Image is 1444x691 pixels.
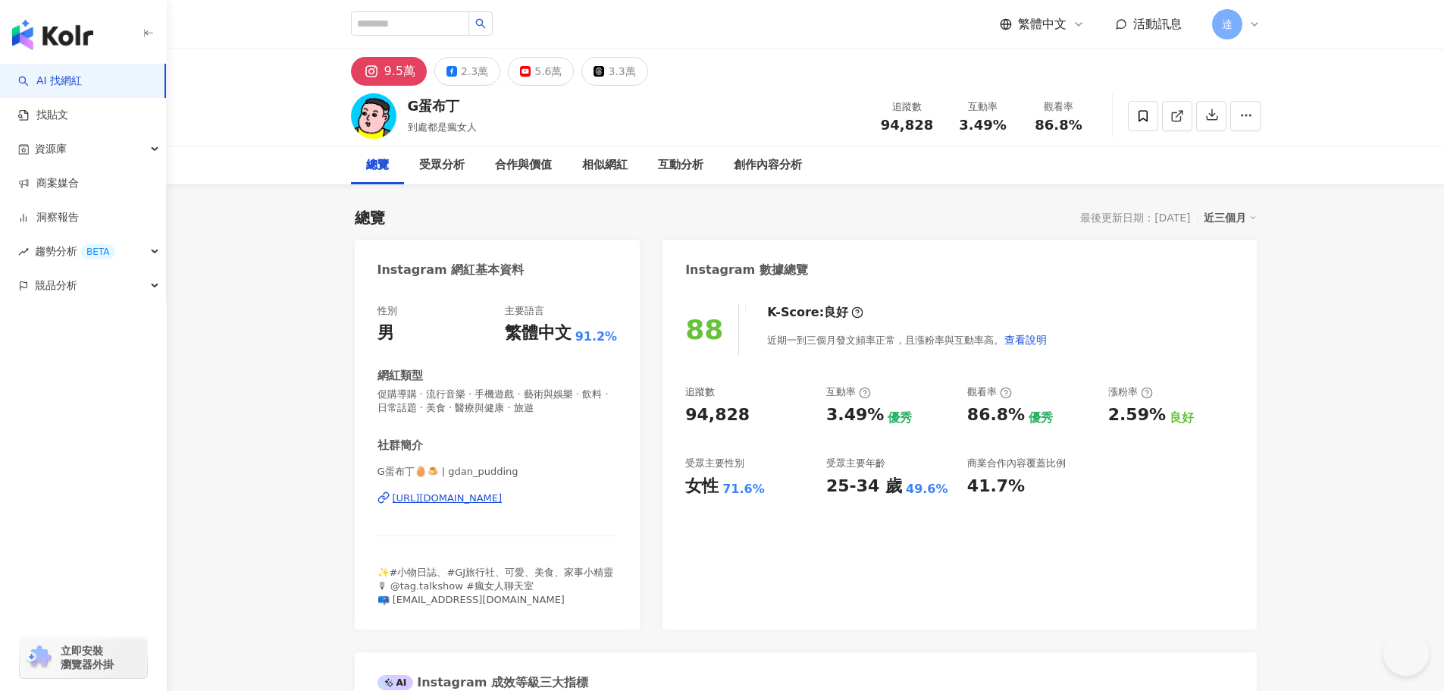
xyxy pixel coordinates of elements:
[959,118,1006,133] span: 3.49%
[685,385,715,399] div: 追蹤數
[608,61,635,82] div: 3.3萬
[826,404,884,427] div: 3.49%
[495,156,552,174] div: 合作與價值
[1222,16,1233,33] span: 達
[582,156,628,174] div: 相似網紅
[12,20,93,50] img: logo
[377,492,618,505] a: [URL][DOMAIN_NAME]
[384,61,415,82] div: 9.5萬
[408,121,477,133] span: 到處都是瘋女人
[377,368,423,384] div: 網紅類型
[351,57,427,86] button: 9.5萬
[734,156,802,174] div: 創作內容分析
[824,304,848,321] div: 良好
[967,385,1012,399] div: 觀看率
[1080,212,1190,224] div: 最後更新日期：[DATE]
[534,61,562,82] div: 5.6萬
[377,388,618,415] span: 促購導購 · 流行音樂 · 手機遊戲 · 藝術與娛樂 · 飲料 · 日常話題 · 美食 · 醫療與健康 · 旅遊
[826,457,885,470] div: 受眾主要年齡
[722,481,765,498] div: 71.6%
[35,269,77,303] span: 競品分析
[685,262,808,278] div: Instagram 數據總覽
[393,492,503,505] div: [URL][DOMAIN_NAME]
[1204,208,1257,228] div: 近三個月
[685,475,719,498] div: 女性
[879,99,936,115] div: 追蹤數
[24,645,54,670] img: chrome extension
[18,176,79,191] a: 商案媒合
[767,304,863,321] div: K-Score :
[967,457,1066,470] div: 商業合作內容覆蓋比例
[377,674,588,691] div: Instagram 成效等級三大指標
[685,457,744,470] div: 受眾主要性別
[1035,118,1082,133] span: 86.8%
[1383,630,1429,676] iframe: Help Scout Beacon - Open
[18,108,68,123] a: 找貼文
[20,637,147,678] a: chrome extension立即安裝 瀏覽器外掛
[377,322,394,345] div: 男
[1004,325,1048,355] button: 查看說明
[881,117,933,133] span: 94,828
[419,156,465,174] div: 受眾分析
[767,325,1048,355] div: 近期一到三個月發文頻率正常，且漲粉率與互動率高。
[826,475,902,498] div: 25-34 歲
[505,322,572,345] div: 繁體中文
[1004,334,1047,346] span: 查看說明
[408,96,477,115] div: G蛋布丁
[508,57,574,86] button: 5.6萬
[80,244,115,259] div: BETA
[685,314,723,345] div: 88
[1133,17,1182,31] span: 活動訊息
[18,247,29,257] span: rise
[377,465,618,479] span: G蛋布丁🥚🍮 | gdan_pudding
[377,438,423,454] div: 社群簡介
[1030,99,1088,115] div: 觀看率
[575,328,618,345] span: 91.2%
[377,675,414,690] div: AI
[826,385,871,399] div: 互動率
[1018,16,1067,33] span: 繁體中文
[18,210,79,225] a: 洞察報告
[954,99,1012,115] div: 互動率
[351,93,396,139] img: KOL Avatar
[1108,404,1166,427] div: 2.59%
[967,475,1025,498] div: 41.7%
[366,156,389,174] div: 總覽
[967,404,1025,427] div: 86.8%
[377,304,397,318] div: 性別
[461,61,488,82] div: 2.3萬
[475,18,486,29] span: search
[1029,410,1053,426] div: 優秀
[1108,385,1153,399] div: 漲粉率
[906,481,948,498] div: 49.6%
[658,156,703,174] div: 互動分析
[377,262,525,278] div: Instagram 網紅基本資料
[377,567,614,605] span: ✨#小物日誌、#GJ旅行社、可愛、美食、家事小精靈 🎙 @tag.talkshow #瘋女人聊天室 📪 [EMAIL_ADDRESS][DOMAIN_NAME]
[1170,410,1194,426] div: 良好
[581,57,647,86] button: 3.3萬
[18,74,82,89] a: searchAI 找網紅
[888,410,912,426] div: 優秀
[355,207,385,228] div: 總覽
[35,132,67,166] span: 資源庫
[505,304,544,318] div: 主要語言
[61,644,114,671] span: 立即安裝 瀏覽器外掛
[685,404,750,427] div: 94,828
[434,57,500,86] button: 2.3萬
[35,234,115,269] span: 趨勢分析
